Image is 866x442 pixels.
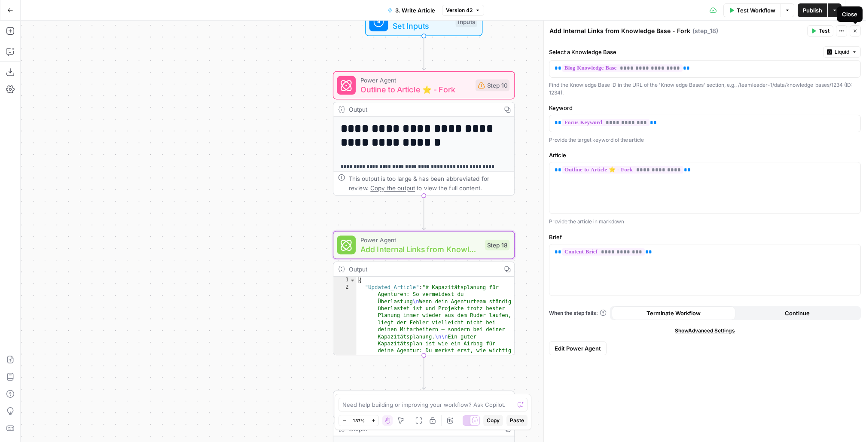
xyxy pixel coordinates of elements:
span: Edit Power Agent [555,344,601,353]
div: Inputs [455,17,477,27]
button: Edit Power Agent [549,341,607,355]
div: Step 18 [485,240,509,250]
span: 137% [353,417,365,424]
div: This output is too large & has been abbreviated for review. to view the full content. [349,174,509,193]
button: Liquid [823,46,861,58]
a: When the step fails: [549,309,607,317]
button: Version 42 [442,5,484,16]
label: Keyword [549,104,861,112]
div: Power AgentAdd Internal Links from Knowledge Base - ForkStep 18Output{ "Updated_Article":"# Kapaz... [333,231,515,356]
span: Test Workflow [737,6,775,15]
span: Show Advanced Settings [675,327,735,335]
span: Version 42 [446,6,473,14]
textarea: Add Internal Links from Knowledge Base - Fork [549,27,690,35]
span: 3. Write Article [395,6,435,15]
button: Continue [735,306,859,320]
span: Terminate Workflow [646,309,701,317]
div: Find the Knowledge Base ID in the URL of the 'Knowledge Bases' section, e.g., /teamleader-1/data/... [549,81,861,97]
label: Article [549,151,861,159]
div: Output [349,424,497,433]
button: Test Workflow [723,3,781,17]
span: ( step_18 ) [692,27,718,35]
div: Output [349,105,497,114]
p: Provide the article in markdown [549,217,861,226]
p: Provide the target keyword of the article [549,136,861,144]
span: Toggle code folding, rows 1 through 3 [349,277,356,283]
label: Brief [549,233,861,241]
span: Copy the output [370,185,415,192]
span: Test [819,27,829,35]
span: Continue [785,309,810,317]
span: Liquid [835,48,849,56]
span: Add Internal Links from Knowledge Base - Fork [360,243,480,255]
span: Power Agent [360,235,480,244]
label: Select a Knowledge Base [549,48,820,56]
span: Publish [803,6,822,15]
g: Edge from step_18 to step_20 [422,355,426,389]
g: Edge from step_10 to step_18 [422,195,426,230]
span: Copy [487,417,500,424]
div: WorkflowSet InputsInputs [333,8,515,36]
div: 1 [333,277,356,283]
div: Step 10 [476,79,509,91]
span: Power Agent [360,75,471,85]
g: Edge from start to step_10 [422,36,426,70]
button: Paste [506,415,528,426]
button: Publish [798,3,827,17]
div: Close [842,10,857,18]
span: Outline to Article ⭐️ - Fork [360,84,471,95]
span: Set Inputs [393,20,451,32]
button: Copy [483,415,503,426]
button: Test [807,25,833,37]
span: Paste [510,417,524,424]
div: Output [349,264,497,274]
button: 3. Write Article [382,3,440,17]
